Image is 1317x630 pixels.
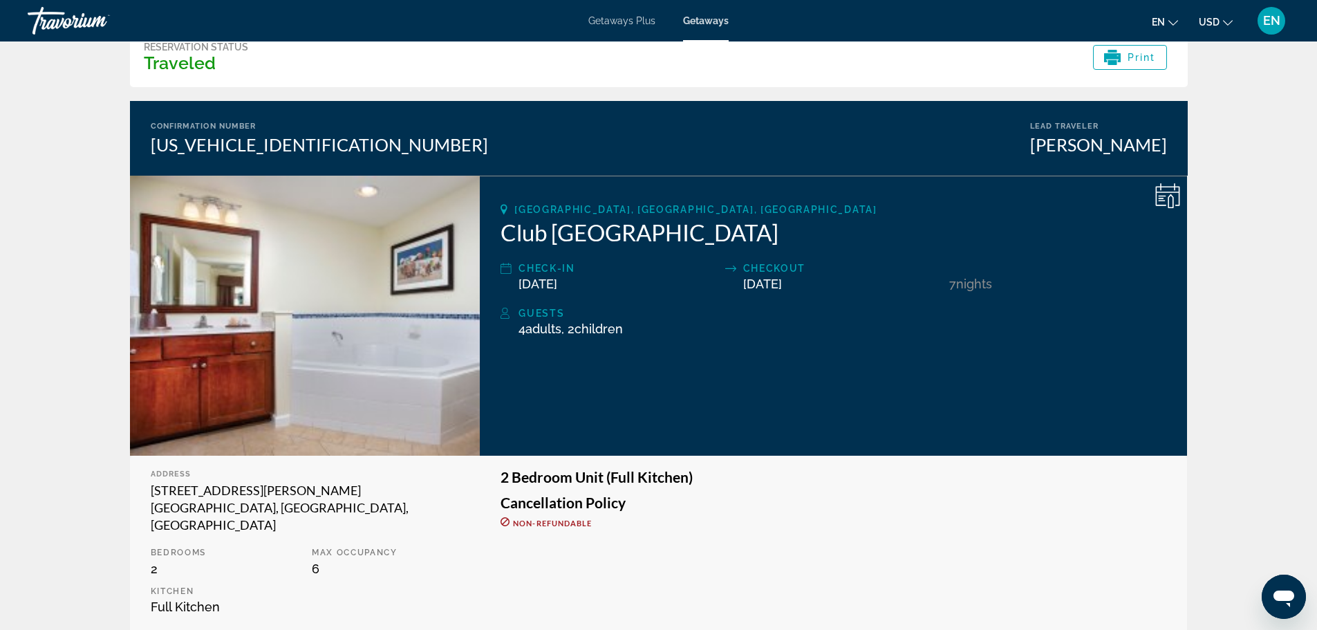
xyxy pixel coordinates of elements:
[1253,6,1289,35] button: User Menu
[312,548,459,557] p: Max Occupancy
[1030,134,1167,155] div: [PERSON_NAME]
[525,322,561,336] span: Adults
[561,322,623,336] span: , 2
[151,586,298,596] p: Kitchen
[1152,17,1165,28] span: en
[144,53,248,73] h3: Traveled
[151,470,460,479] div: Address
[519,260,718,277] div: Check-In
[1030,122,1167,131] div: Lead Traveler
[519,277,557,291] span: [DATE]
[501,219,1166,246] h2: Club [GEOGRAPHIC_DATA]
[949,277,956,291] span: 7
[1263,14,1280,28] span: EN
[1199,17,1220,28] span: USD
[519,305,1166,322] div: Guests
[151,548,298,557] p: Bedrooms
[501,495,1166,510] h3: Cancellation Policy
[151,482,460,534] div: [STREET_ADDRESS][PERSON_NAME] [GEOGRAPHIC_DATA], [GEOGRAPHIC_DATA], [GEOGRAPHIC_DATA]
[743,260,942,277] div: Checkout
[151,600,220,614] span: Full Kitchen
[588,15,655,26] a: Getaways Plus
[956,277,992,291] span: Nights
[519,322,561,336] span: 4
[1152,12,1178,32] button: Change language
[1199,12,1233,32] button: Change currency
[28,3,166,39] a: Travorium
[1262,575,1306,619] iframe: Button to launch messaging window
[312,562,319,576] span: 6
[513,519,592,528] span: Non-refundable
[514,204,877,215] span: [GEOGRAPHIC_DATA], [GEOGRAPHIC_DATA], [GEOGRAPHIC_DATA]
[1093,45,1167,70] button: Print
[1128,52,1156,63] span: Print
[683,15,729,26] a: Getaways
[501,470,1166,485] h3: 2 Bedroom Unit (Full Kitchen)
[743,277,782,291] span: [DATE]
[151,562,158,576] span: 2
[575,322,623,336] span: Children
[151,122,488,131] div: Confirmation Number
[144,41,248,53] div: Reservation Status
[151,134,488,155] div: [US_VEHICLE_IDENTIFICATION_NUMBER]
